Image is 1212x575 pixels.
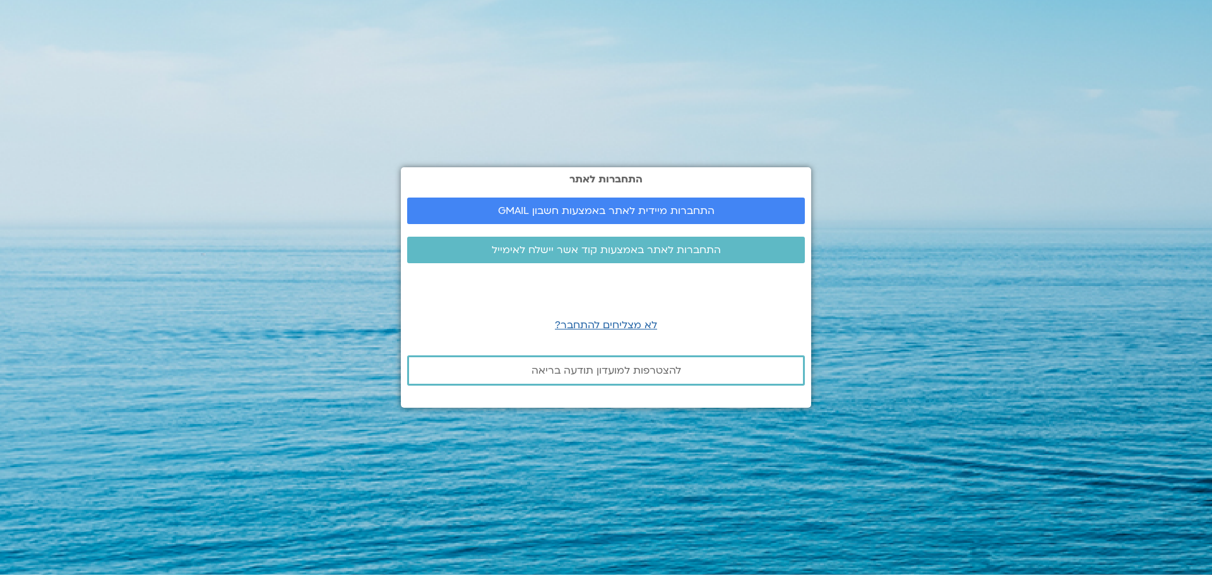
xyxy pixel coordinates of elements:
a: להצטרפות למועדון תודעה בריאה [407,355,805,386]
h2: התחברות לאתר [407,174,805,185]
span: התחברות מיידית לאתר באמצעות חשבון GMAIL [498,205,715,216]
span: התחברות לאתר באמצעות קוד אשר יישלח לאימייל [492,244,721,256]
a: התחברות לאתר באמצעות קוד אשר יישלח לאימייל [407,237,805,263]
a: לא מצליחים להתחבר? [555,318,657,332]
span: להצטרפות למועדון תודעה בריאה [532,365,681,376]
a: התחברות מיידית לאתר באמצעות חשבון GMAIL [407,198,805,224]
